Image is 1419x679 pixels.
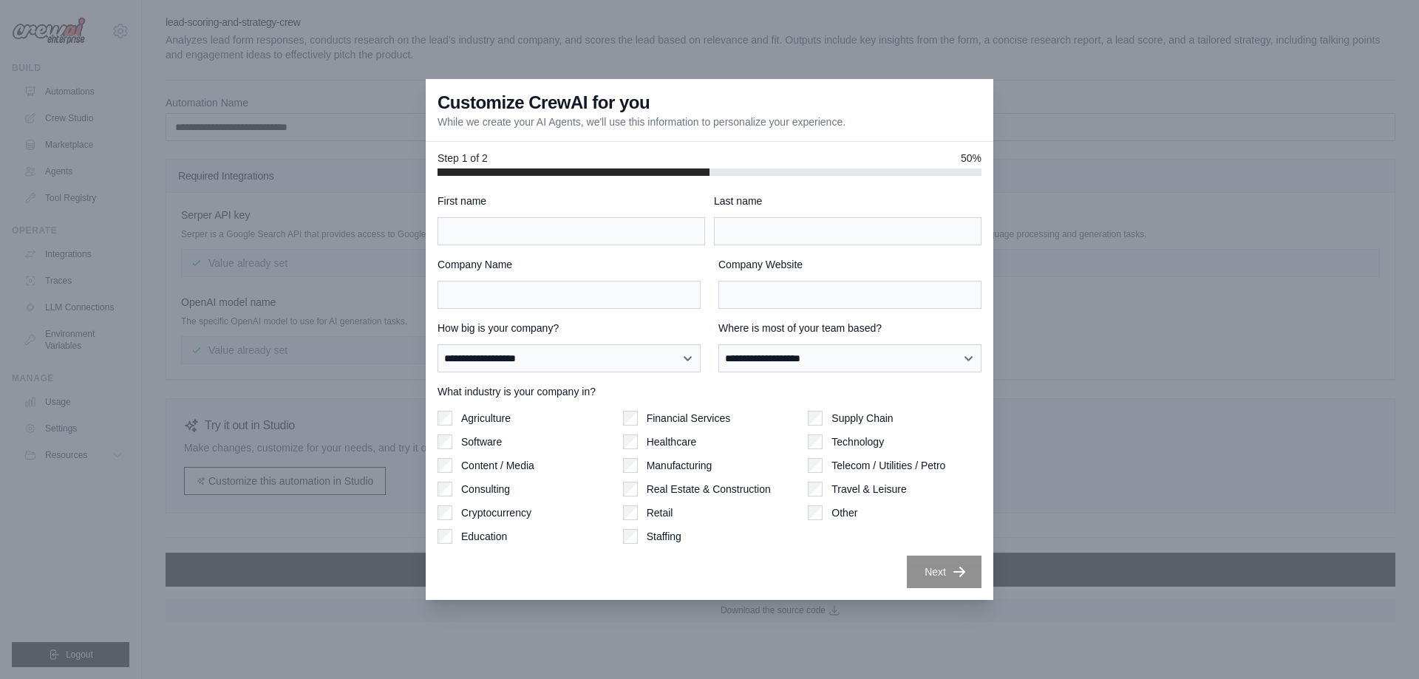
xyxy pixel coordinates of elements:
label: Agriculture [461,411,511,426]
label: Retail [647,505,673,520]
label: Content / Media [461,458,534,473]
label: Real Estate & Construction [647,482,771,497]
label: First name [438,194,705,208]
label: Financial Services [647,411,731,426]
label: Cryptocurrency [461,505,531,520]
label: Company Name [438,257,701,272]
h3: Customize CrewAI for you [438,91,650,115]
label: Company Website [718,257,981,272]
label: Manufacturing [647,458,712,473]
label: Healthcare [647,434,697,449]
span: Step 1 of 2 [438,151,488,166]
p: While we create your AI Agents, we'll use this information to personalize your experience. [438,115,845,129]
label: Technology [831,434,884,449]
label: Other [831,505,857,520]
label: Consulting [461,482,510,497]
button: Next [907,556,981,588]
span: 50% [961,151,981,166]
label: Staffing [647,529,681,544]
label: Telecom / Utilities / Petro [831,458,945,473]
label: Software [461,434,502,449]
label: Travel & Leisure [831,482,906,497]
label: How big is your company? [438,321,701,335]
label: Education [461,529,507,544]
label: Supply Chain [831,411,893,426]
label: Last name [714,194,981,208]
label: What industry is your company in? [438,384,981,399]
label: Where is most of your team based? [718,321,981,335]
